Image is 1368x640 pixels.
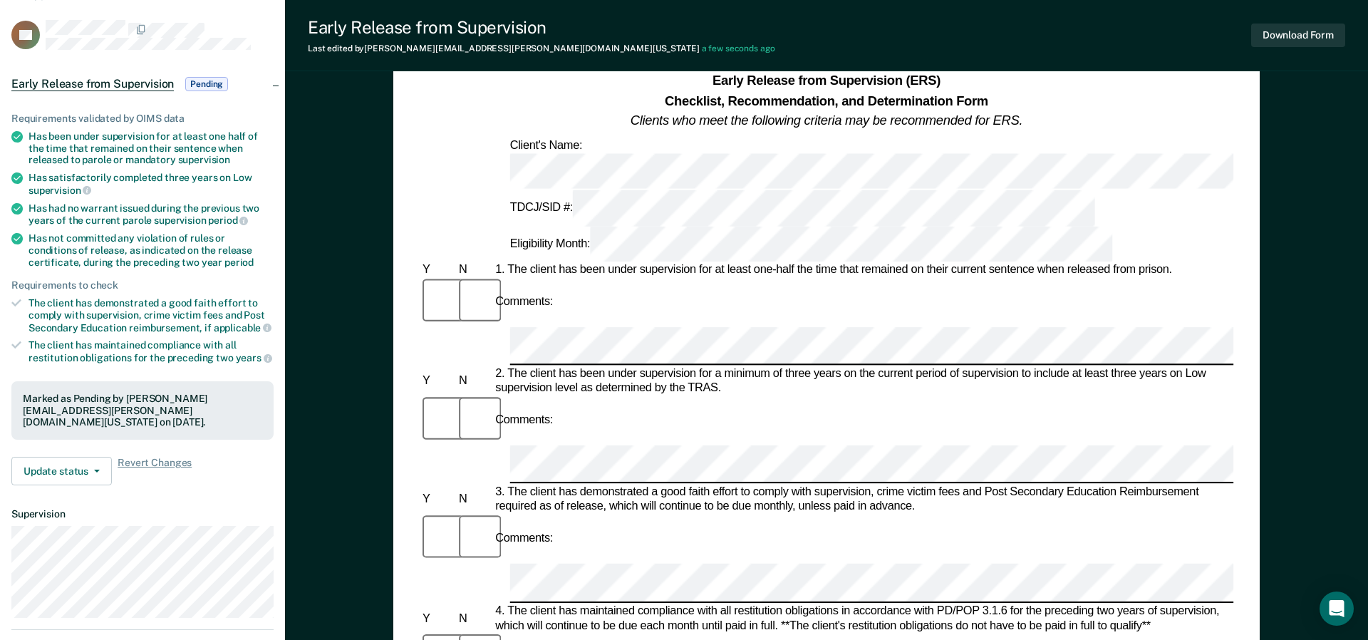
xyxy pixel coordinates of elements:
[11,457,112,485] button: Update status
[492,295,556,309] div: Comments:
[420,611,456,626] div: Y
[1251,24,1345,47] button: Download Form
[492,485,1233,515] div: 3. The client has demonstrated a good faith effort to comply with supervision, crime victim fees ...
[456,263,492,277] div: N
[28,297,274,334] div: The client has demonstrated a good faith effort to comply with supervision, crime victim fees and...
[224,257,254,268] span: period
[420,492,456,507] div: Y
[456,374,492,388] div: N
[23,393,262,428] div: Marked as Pending by [PERSON_NAME][EMAIL_ADDRESS][PERSON_NAME][DOMAIN_NAME][US_STATE] on [DATE].
[28,339,274,363] div: The client has maintained compliance with all restitution obligations for the preceding two
[492,367,1233,396] div: 2. The client has been under supervision for a minimum of three years on the current period of su...
[507,190,1099,226] div: TDCJ/SID #:
[11,279,274,291] div: Requirements to check
[492,413,556,428] div: Comments:
[28,130,274,166] div: Has been under supervision for at least one half of the time that remained on their sentence when...
[456,492,492,507] div: N
[28,202,274,227] div: Has had no warrant issued during the previous two years of the current parole supervision
[492,263,1233,277] div: 1. The client has been under supervision for at least one-half the time that remained on their cu...
[28,172,274,196] div: Has satisfactorily completed three years on Low
[420,263,456,277] div: Y
[178,154,230,165] span: supervision
[11,77,174,91] span: Early Release from Supervision
[28,185,91,196] span: supervision
[631,113,1022,127] em: Clients who meet the following criteria may be recommended for ERS.
[712,73,940,88] strong: Early Release from Supervision (ERS)
[11,508,274,520] dt: Supervision
[665,93,988,108] strong: Checklist, Recommendation, and Determination Form
[236,352,272,363] span: years
[1320,592,1354,626] div: Open Intercom Messenger
[308,17,775,38] div: Early Release from Supervision
[492,532,556,546] div: Comments:
[208,215,248,226] span: period
[118,457,192,485] span: Revert Changes
[420,374,456,388] div: Y
[28,232,274,268] div: Has not committed any violation of rules or conditions of release, as indicated on the release ce...
[308,43,775,53] div: Last edited by [PERSON_NAME][EMAIL_ADDRESS][PERSON_NAME][DOMAIN_NAME][US_STATE]
[456,611,492,626] div: N
[492,604,1233,634] div: 4. The client has maintained compliance with all restitution obligations in accordance with PD/PO...
[11,113,274,125] div: Requirements validated by OIMS data
[507,226,1116,262] div: Eligibility Month:
[185,77,228,91] span: Pending
[214,322,271,334] span: applicable
[702,43,775,53] span: a few seconds ago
